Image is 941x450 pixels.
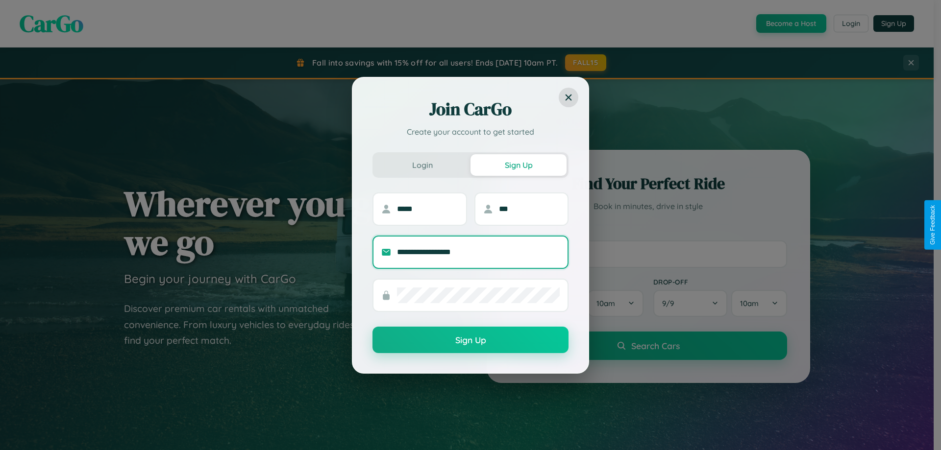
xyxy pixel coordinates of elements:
button: Sign Up [372,327,569,353]
div: Give Feedback [929,205,936,245]
button: Sign Up [470,154,567,176]
h2: Join CarGo [372,97,569,121]
p: Create your account to get started [372,126,569,138]
button: Login [374,154,470,176]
